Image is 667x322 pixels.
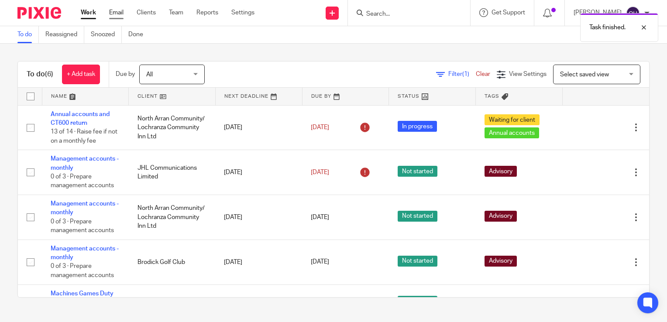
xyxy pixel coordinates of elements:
a: Management accounts - monthly [51,156,119,171]
span: Tags [485,94,499,99]
a: + Add task [62,65,100,84]
span: Not started [398,256,437,267]
span: Advisory [485,166,517,177]
span: Annual accounts [485,127,539,138]
span: Not started [398,211,437,222]
span: Filter [448,71,476,77]
span: In progress [398,121,437,132]
td: North Arran Community/ Lochranza Community Inn Ltd [129,105,216,150]
a: To do [17,26,39,43]
a: Reports [196,8,218,17]
td: JHL Communications Limited [129,150,216,195]
td: Brodick Golf Club [129,284,216,320]
span: All [146,72,153,78]
td: [DATE] [215,240,302,284]
span: View Settings [509,71,547,77]
span: Waiting for client [485,114,540,125]
span: [DATE] [311,169,329,175]
p: Due by [116,70,135,79]
a: Machines Games Duty Return [51,291,113,305]
span: Advisory [485,211,517,222]
a: Annual accounts and CT600 return [51,111,110,126]
a: Reassigned [45,26,84,43]
td: [DATE] [215,195,302,240]
td: North Arran Community/ Lochranza Community Inn Ltd [129,195,216,240]
span: 13 of 14 · Raise fee if not on a monthly fee [51,129,117,144]
a: Email [109,8,124,17]
img: svg%3E [626,6,640,20]
td: Brodick Golf Club [129,240,216,284]
span: Advisory [485,256,517,267]
td: [DATE] [215,284,302,320]
h1: To do [27,70,53,79]
a: Done [128,26,150,43]
span: Select saved view [560,72,609,78]
span: (6) [45,71,53,78]
span: [DATE] [311,214,329,220]
a: Work [81,8,96,17]
span: 0 of 3 · Prepare management accounts [51,264,114,279]
a: Clear [476,71,490,77]
td: [DATE] [215,150,302,195]
td: [DATE] [215,105,302,150]
a: Management accounts - monthly [51,201,119,216]
a: Snoozed [91,26,122,43]
span: Not started [398,296,437,307]
p: Task finished. [589,23,626,32]
a: Management accounts - monthly [51,246,119,260]
a: Clients [137,8,156,17]
span: 0 of 3 · Prepare management accounts [51,219,114,234]
span: 0 of 3 · Prepare management accounts [51,174,114,189]
span: [DATE] [311,259,329,265]
a: Settings [231,8,254,17]
span: (1) [462,71,469,77]
span: Not started [398,166,437,177]
img: Pixie [17,7,61,19]
a: Team [169,8,183,17]
span: [DATE] [311,124,329,130]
